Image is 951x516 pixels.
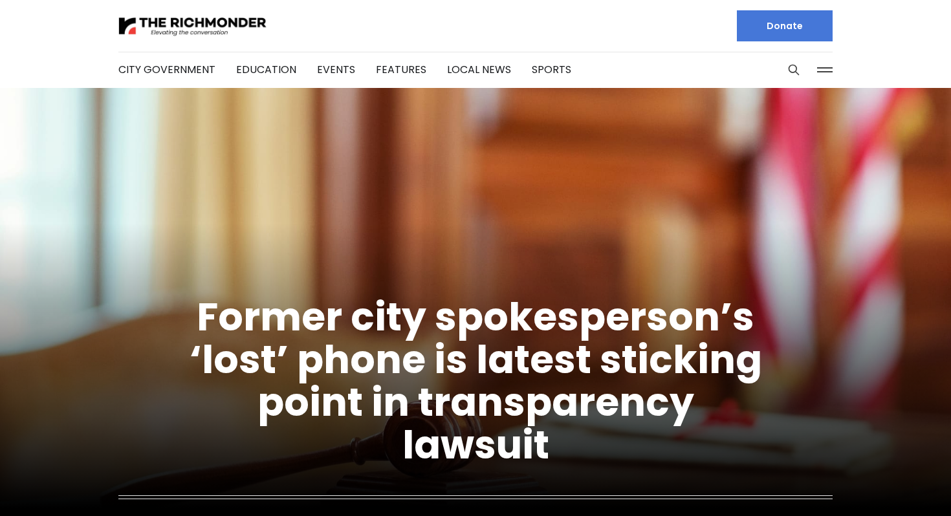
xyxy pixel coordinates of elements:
[784,60,803,80] button: Search this site
[317,62,355,77] a: Events
[118,15,267,38] img: The Richmonder
[447,62,511,77] a: Local News
[532,62,571,77] a: Sports
[376,62,426,77] a: Features
[190,290,762,472] a: Former city spokesperson’s ‘lost’ phone is latest sticking point in transparency lawsuit
[118,62,215,77] a: City Government
[737,10,833,41] a: Donate
[236,62,296,77] a: Education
